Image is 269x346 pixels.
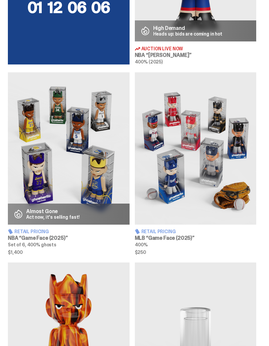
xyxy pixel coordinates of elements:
[135,72,257,255] a: Game Face (2025) Retail Pricing
[8,250,130,255] span: $1,400
[135,235,257,241] h3: MLB “Game Face (2025)”
[26,209,80,214] p: Almost Gone
[8,72,130,225] img: Game Face (2025)
[135,250,257,255] span: $250
[135,59,163,65] span: 400% (2025)
[153,26,223,31] p: High Demand
[153,32,223,36] p: Heads up: bids are coming in hot
[141,46,183,51] span: Auction Live Now
[135,242,148,248] span: 400%
[135,72,257,225] img: Game Face (2025)
[26,215,80,219] p: Act now, it's selling fast!
[141,229,176,234] span: Retail Pricing
[14,229,49,234] span: Retail Pricing
[8,72,130,255] a: Game Face (2025) Almost Gone Act now, it's selling fast! Retail Pricing
[8,242,56,248] span: Set of 6, 400% ghosts
[8,235,130,241] h3: NBA “Game Face (2025)”
[135,53,257,58] h3: NBA “[PERSON_NAME]”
